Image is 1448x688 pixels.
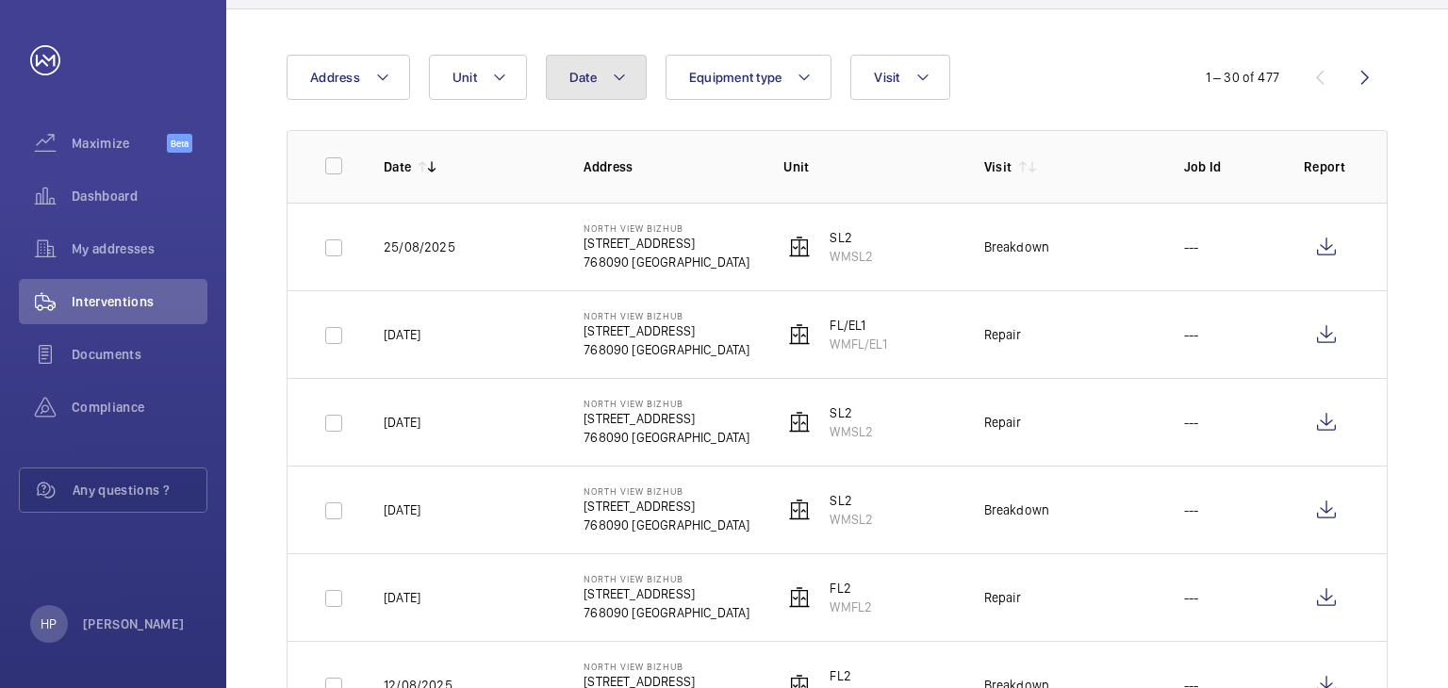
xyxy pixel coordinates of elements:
[584,310,749,321] p: North View Bizhub
[666,55,832,100] button: Equipment type
[310,70,360,85] span: Address
[984,500,1050,519] div: Breakdown
[584,157,753,176] p: Address
[830,422,873,441] p: WMSL2
[384,588,420,607] p: [DATE]
[984,588,1022,607] div: Repair
[429,55,527,100] button: Unit
[584,222,749,234] p: North View Bizhub
[984,325,1022,344] div: Repair
[1184,325,1199,344] p: ---
[287,55,410,100] button: Address
[830,510,873,529] p: WMSL2
[689,70,782,85] span: Equipment type
[984,413,1022,432] div: Repair
[1304,157,1349,176] p: Report
[72,187,207,205] span: Dashboard
[850,55,949,100] button: Visit
[830,666,872,685] p: FL2
[41,614,57,633] p: HP
[783,157,953,176] p: Unit
[569,70,597,85] span: Date
[788,586,811,609] img: elevator.svg
[1184,157,1274,176] p: Job Id
[72,345,207,364] span: Documents
[830,316,886,335] p: FL/EL1
[584,398,749,409] p: North View Bizhub
[1206,68,1279,87] div: 1 – 30 of 477
[584,253,749,271] p: 768090 [GEOGRAPHIC_DATA]
[546,55,647,100] button: Date
[1184,238,1199,256] p: ---
[584,485,749,497] p: North View Bizhub
[72,239,207,258] span: My addresses
[984,238,1050,256] div: Breakdown
[584,497,749,516] p: [STREET_ADDRESS]
[584,428,749,447] p: 768090 [GEOGRAPHIC_DATA]
[584,584,749,603] p: [STREET_ADDRESS]
[384,325,420,344] p: [DATE]
[1184,413,1199,432] p: ---
[384,413,420,432] p: [DATE]
[384,500,420,519] p: [DATE]
[83,614,185,633] p: [PERSON_NAME]
[830,335,886,353] p: WMFL/EL1
[72,292,207,311] span: Interventions
[584,409,749,428] p: [STREET_ADDRESS]
[72,134,167,153] span: Maximize
[584,573,749,584] p: North View Bizhub
[73,481,206,500] span: Any questions ?
[452,70,477,85] span: Unit
[984,157,1012,176] p: Visit
[830,228,873,247] p: SL2
[1184,500,1199,519] p: ---
[72,398,207,417] span: Compliance
[167,134,192,153] span: Beta
[584,340,749,359] p: 768090 [GEOGRAPHIC_DATA]
[830,579,872,598] p: FL2
[788,411,811,434] img: elevator.svg
[384,157,411,176] p: Date
[584,234,749,253] p: [STREET_ADDRESS]
[384,238,455,256] p: 25/08/2025
[830,247,873,266] p: WMSL2
[788,323,811,346] img: elevator.svg
[584,661,749,672] p: North View Bizhub
[830,491,873,510] p: SL2
[584,516,749,534] p: 768090 [GEOGRAPHIC_DATA]
[1184,588,1199,607] p: ---
[874,70,899,85] span: Visit
[830,403,873,422] p: SL2
[584,603,749,622] p: 768090 [GEOGRAPHIC_DATA]
[584,321,749,340] p: [STREET_ADDRESS]
[830,598,872,616] p: WMFL2
[788,499,811,521] img: elevator.svg
[788,236,811,258] img: elevator.svg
